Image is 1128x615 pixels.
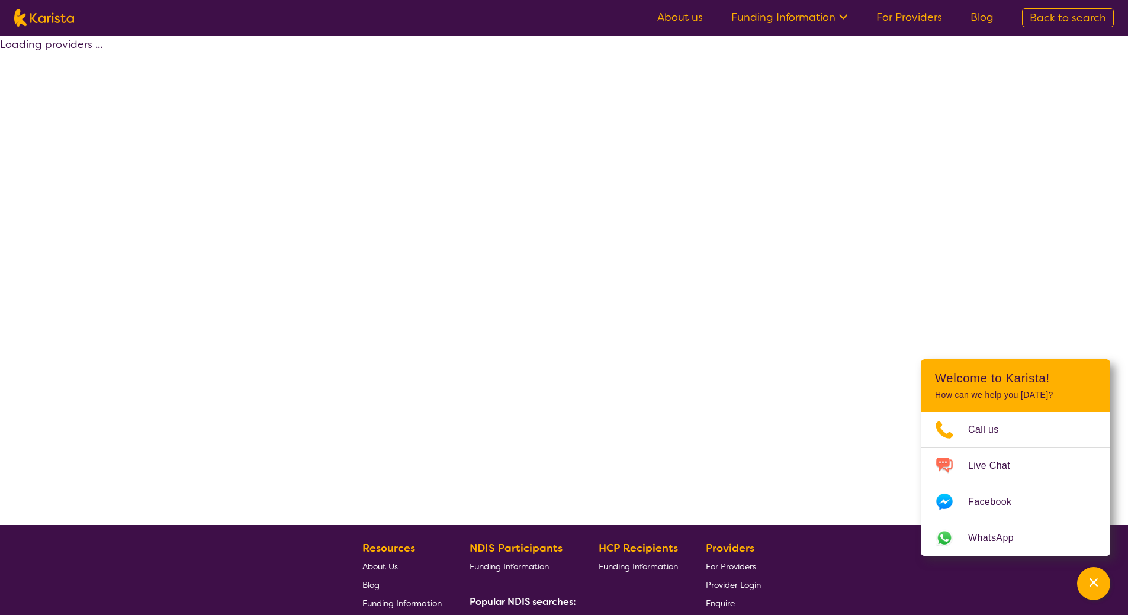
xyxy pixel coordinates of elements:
[935,371,1096,385] h2: Welcome to Karista!
[362,541,415,555] b: Resources
[657,10,703,24] a: About us
[921,412,1110,556] ul: Choose channel
[731,10,848,24] a: Funding Information
[706,575,761,594] a: Provider Login
[876,10,942,24] a: For Providers
[970,10,994,24] a: Blog
[921,359,1110,556] div: Channel Menu
[362,575,442,594] a: Blog
[599,557,678,575] a: Funding Information
[470,561,549,572] span: Funding Information
[1030,11,1106,25] span: Back to search
[599,561,678,572] span: Funding Information
[362,561,398,572] span: About Us
[706,598,735,608] span: Enquire
[14,9,74,27] img: Karista logo
[470,595,576,608] b: Popular NDIS searches:
[470,557,571,575] a: Funding Information
[470,541,563,555] b: NDIS Participants
[968,421,1013,439] span: Call us
[706,541,754,555] b: Providers
[362,594,442,612] a: Funding Information
[706,594,761,612] a: Enquire
[362,579,380,590] span: Blog
[921,520,1110,556] a: Web link opens in a new tab.
[1077,567,1110,600] button: Channel Menu
[362,557,442,575] a: About Us
[599,541,678,555] b: HCP Recipients
[706,579,761,590] span: Provider Login
[362,598,442,608] span: Funding Information
[1022,8,1114,27] a: Back to search
[706,561,756,572] span: For Providers
[935,390,1096,400] p: How can we help you [DATE]?
[968,457,1024,475] span: Live Chat
[706,557,761,575] a: For Providers
[968,493,1026,511] span: Facebook
[968,529,1028,547] span: WhatsApp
